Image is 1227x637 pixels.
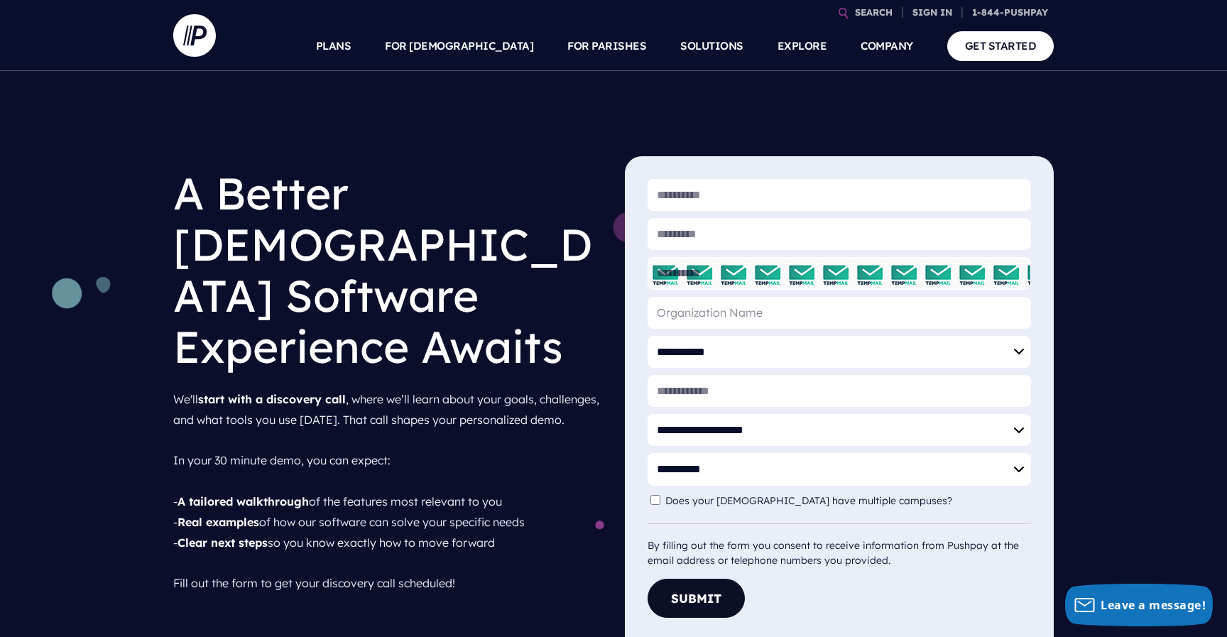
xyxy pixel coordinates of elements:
[567,21,646,71] a: FOR PARISHES
[648,297,1031,329] input: Organization Name
[178,494,309,508] strong: A tailored walkthrough
[173,156,602,383] h1: A Better [DEMOGRAPHIC_DATA] Software Experience Awaits
[198,392,346,406] strong: start with a discovery call
[680,21,743,71] a: SOLUTIONS
[648,579,745,618] button: Submit
[385,21,533,71] a: FOR [DEMOGRAPHIC_DATA]
[778,21,827,71] a: EXPLORE
[648,523,1031,568] div: By filling out the form you consent to receive information from Pushpay at the email address or t...
[178,535,268,550] strong: Clear next steps
[1065,584,1213,626] button: Leave a message!
[947,31,1054,60] a: GET STARTED
[316,21,351,71] a: PLANS
[173,383,602,599] p: We'll , where we’ll learn about your goals, challenges, and what tools you use [DATE]. That call ...
[861,21,913,71] a: COMPANY
[665,495,959,507] label: Does your [DEMOGRAPHIC_DATA] have multiple campuses?
[178,515,259,529] strong: Real examples
[1101,597,1206,613] span: Leave a message!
